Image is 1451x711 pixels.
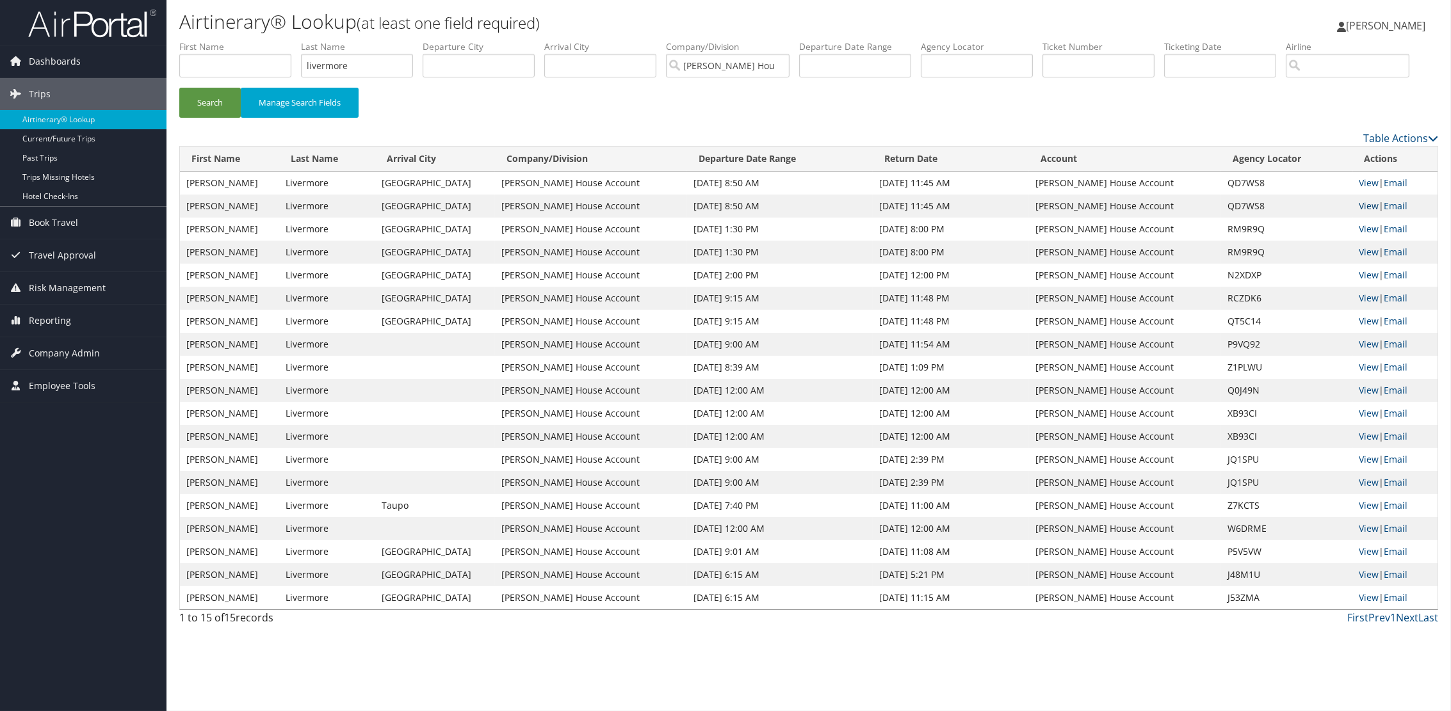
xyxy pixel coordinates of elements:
td: [PERSON_NAME] [180,356,279,379]
td: N2XDXP [1221,264,1352,287]
td: | [1353,563,1438,586]
td: | [1353,333,1438,356]
td: [PERSON_NAME] [180,517,279,540]
td: Livermore [279,356,375,379]
a: Email [1384,246,1408,258]
td: Livermore [279,448,375,471]
td: [PERSON_NAME] House Account [1029,540,1221,563]
td: [PERSON_NAME] House Account [495,494,687,517]
a: Last [1418,611,1438,625]
label: Ticketing Date [1164,40,1286,53]
td: [DATE] 2:00 PM [687,264,872,287]
td: | [1353,471,1438,494]
a: 1 [1390,611,1396,625]
td: | [1353,356,1438,379]
span: Reporting [29,305,71,337]
a: Email [1384,499,1408,511]
td: [DATE] 7:40 PM [687,494,872,517]
td: [DATE] 12:00 AM [687,379,872,402]
td: [PERSON_NAME] House Account [1029,195,1221,218]
td: [PERSON_NAME] [180,379,279,402]
td: | [1353,517,1438,540]
td: [DATE] 11:54 AM [873,333,1030,356]
td: [PERSON_NAME] House Account [1029,172,1221,195]
td: | [1353,310,1438,333]
td: [PERSON_NAME] House Account [1029,563,1221,586]
td: Livermore [279,287,375,310]
a: First [1347,611,1368,625]
td: J48M1U [1221,563,1352,586]
th: Agency Locator: activate to sort column ascending [1221,147,1352,172]
span: Risk Management [29,272,106,304]
td: J53ZMA [1221,586,1352,609]
a: Email [1384,269,1408,281]
td: [PERSON_NAME] House Account [1029,517,1221,540]
a: Email [1384,177,1408,189]
td: | [1353,172,1438,195]
td: [DATE] 12:00 AM [687,517,872,540]
td: | [1353,287,1438,310]
td: [GEOGRAPHIC_DATA] [375,563,495,586]
td: [PERSON_NAME] [180,402,279,425]
a: Email [1384,453,1408,465]
th: Account: activate to sort column ascending [1029,147,1221,172]
td: Livermore [279,517,375,540]
a: Email [1384,522,1408,534]
h1: Airtinerary® Lookup [179,8,1019,35]
td: [PERSON_NAME] House Account [495,172,687,195]
a: Email [1384,568,1408,580]
div: 1 to 15 of records [179,610,480,632]
td: [DATE] 9:00 AM [687,448,872,471]
td: [PERSON_NAME] House Account [1029,448,1221,471]
button: Search [179,88,241,118]
td: [PERSON_NAME] House Account [1029,287,1221,310]
a: View [1359,269,1379,281]
td: Livermore [279,540,375,563]
td: XB93CI [1221,402,1352,425]
td: [PERSON_NAME] [180,172,279,195]
td: XB93CI [1221,425,1352,448]
td: [DATE] 12:00 AM [873,425,1030,448]
td: Livermore [279,310,375,333]
td: [DATE] 8:39 AM [687,356,872,379]
td: [DATE] 12:00 AM [873,517,1030,540]
td: [PERSON_NAME] [180,563,279,586]
td: [DATE] 11:48 PM [873,310,1030,333]
td: | [1353,195,1438,218]
td: [GEOGRAPHIC_DATA] [375,195,495,218]
td: [PERSON_NAME] House Account [495,264,687,287]
td: QT5C14 [1221,310,1352,333]
a: Email [1384,591,1408,603]
label: Agency Locator [921,40,1042,53]
td: [DATE] 11:00 AM [873,494,1030,517]
label: Departure Date Range [799,40,921,53]
td: [DATE] 1:09 PM [873,356,1030,379]
td: | [1353,448,1438,471]
td: [PERSON_NAME] House Account [495,402,687,425]
td: [PERSON_NAME] House Account [1029,333,1221,356]
td: [DATE] 9:00 AM [687,333,872,356]
a: View [1359,407,1379,419]
td: [PERSON_NAME] House Account [495,195,687,218]
a: Email [1384,315,1408,327]
td: [DATE] 8:50 AM [687,172,872,195]
span: Dashboards [29,45,81,77]
td: Livermore [279,494,375,517]
td: Z1PLWU [1221,356,1352,379]
th: Last Name: activate to sort column ascending [279,147,375,172]
a: Email [1384,223,1408,235]
td: Livermore [279,264,375,287]
th: Actions [1353,147,1438,172]
td: [DATE] 8:50 AM [687,195,872,218]
td: [PERSON_NAME] House Account [1029,586,1221,609]
td: [PERSON_NAME] House Account [1029,310,1221,333]
button: Manage Search Fields [241,88,359,118]
td: | [1353,264,1438,287]
td: [PERSON_NAME] House Account [495,241,687,264]
td: QD7WS8 [1221,172,1352,195]
td: [PERSON_NAME] House Account [1029,402,1221,425]
td: [DATE] 9:15 AM [687,287,872,310]
a: View [1359,568,1379,580]
td: [PERSON_NAME] House Account [495,287,687,310]
td: [PERSON_NAME] [180,218,279,241]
